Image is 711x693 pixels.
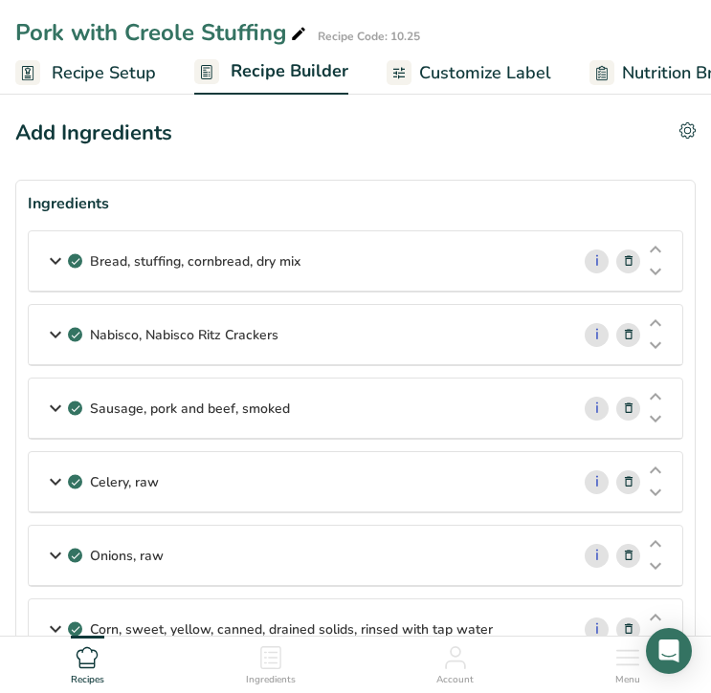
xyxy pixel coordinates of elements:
a: i [585,249,609,273]
div: Recipe Code: 10.25 [318,28,420,45]
div: Onions, raw i [29,526,682,586]
div: Pork with Creole Stuffing [15,15,310,50]
span: Recipes [71,673,104,687]
div: Sausage, pork and beef, smoked i [29,379,682,439]
a: i [585,470,609,494]
a: i [585,323,609,347]
div: Corn, sweet, yellow, canned, drained solids, rinsed with tap water i [29,599,682,660]
a: Recipe Setup [15,52,156,95]
div: Open Intercom Messenger [646,628,692,674]
p: Nabisco, Nabisco Ritz Crackers [90,325,278,345]
a: Recipe Builder [194,50,348,96]
div: Bread, stuffing, cornbread, dry mix i [29,231,682,292]
a: Customize Label [387,52,551,95]
span: Menu [615,673,640,687]
p: Bread, stuffing, cornbread, dry mix [90,251,300,271]
p: Onions, raw [90,546,164,566]
span: Customize Label [419,60,551,86]
a: i [585,544,609,568]
span: Account [436,673,474,687]
a: Ingredients [246,637,296,688]
div: Celery, raw i [29,452,682,512]
a: i [585,397,609,421]
p: Corn, sweet, yellow, canned, drained solids, rinsed with tap water [90,619,493,639]
p: Celery, raw [90,472,159,492]
a: i [585,617,609,641]
div: Add Ingredients [15,118,172,149]
span: Recipe Setup [52,60,156,86]
span: Recipe Builder [231,58,348,84]
a: Account [436,637,474,688]
a: Recipes [71,637,104,688]
div: Nabisco, Nabisco Ritz Crackers i [29,305,682,365]
div: Ingredients [28,192,683,215]
p: Sausage, pork and beef, smoked [90,399,290,419]
span: Ingredients [246,673,296,687]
